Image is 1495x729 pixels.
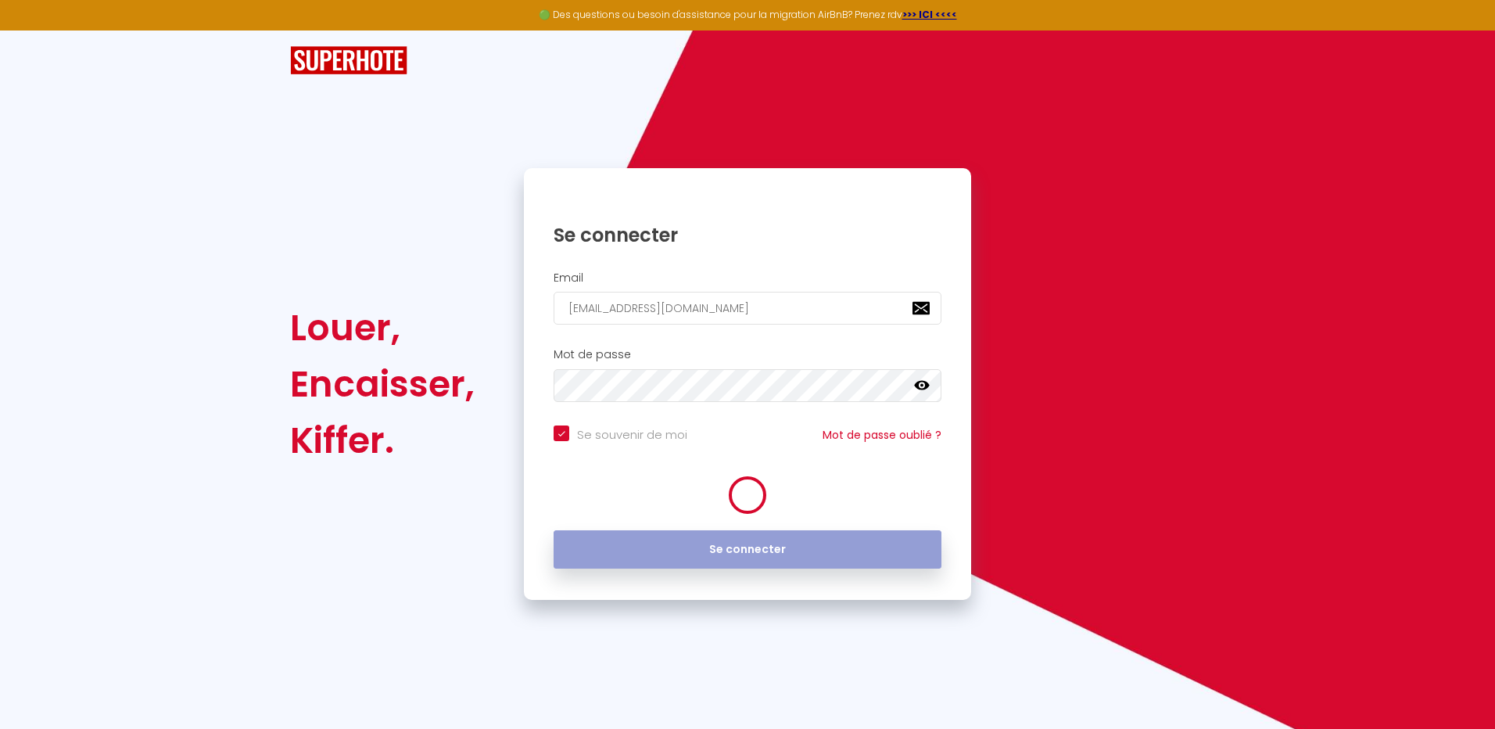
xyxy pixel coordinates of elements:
a: >>> ICI <<<< [902,8,957,21]
h2: Email [554,271,941,285]
h1: Se connecter [554,223,941,247]
div: Kiffer. [290,412,475,469]
a: Mot de passe oublié ? [823,427,941,443]
div: Louer, [290,300,475,356]
img: SuperHote logo [290,46,407,75]
div: Encaisser, [290,356,475,412]
input: Ton Email [554,292,941,325]
button: Se connecter [554,530,941,569]
h2: Mot de passe [554,348,941,361]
